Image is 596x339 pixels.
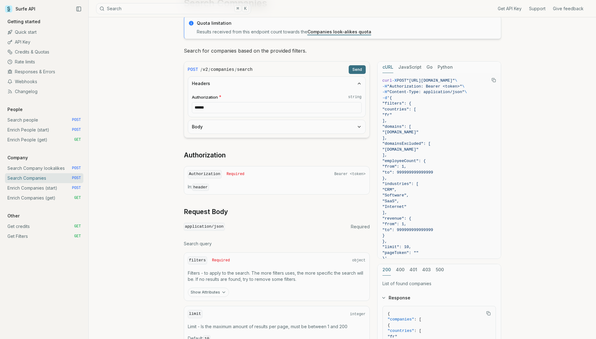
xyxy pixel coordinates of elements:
[387,90,465,94] span: "Content-Type: application/json"
[382,141,431,146] span: "domainsExcluded": [
[201,67,202,73] span: /
[209,67,210,73] span: /
[188,310,202,318] code: limit
[409,264,417,276] button: 401
[388,317,414,322] span: "companies"
[227,172,245,177] span: Required
[382,159,426,163] span: "employeeCount": {
[5,47,83,57] a: Credits & Quotas
[398,62,422,73] button: JavaScript
[382,228,433,232] span: "to": 999999999999999
[235,67,236,73] span: /
[96,3,251,14] button: Search⌘K
[5,213,22,219] p: Other
[382,216,412,221] span: "revenue": {
[242,5,249,12] kbd: K
[414,317,421,322] span: : [
[377,290,501,306] button: Response
[203,67,208,73] code: v2
[188,184,366,191] p: In:
[5,155,30,161] p: Company
[382,222,407,226] span: "from": 1,
[388,334,397,339] span: "fr"
[382,170,433,175] span: "to": 999999999999999
[5,173,83,183] a: Search Companies POST
[388,328,414,333] span: "countries"
[5,106,25,113] p: People
[351,224,370,230] span: Required
[382,90,387,94] span: -H
[462,84,465,89] span: \
[382,256,387,261] span: }'
[5,193,83,203] a: Enrich Companies (get) GET
[455,78,457,83] span: \
[197,29,497,35] p: Results received from this endpoint count towards the
[407,78,455,83] span: "[URL][DOMAIN_NAME]"
[382,118,387,123] span: ],
[5,87,83,97] a: Changelog
[382,245,412,249] span: "limit": 10,
[5,115,83,125] a: Search people POST
[184,151,226,160] a: Authorization
[237,67,253,73] code: search
[387,96,392,100] span: '{
[396,264,404,276] button: 400
[74,224,81,229] span: GET
[388,323,390,328] span: {
[5,37,83,47] a: API Key
[5,231,83,241] a: Get Filters GET
[349,65,366,74] button: Send
[5,183,83,193] a: Enrich Companies (start) POST
[72,127,81,132] span: POST
[348,95,361,100] code: string
[5,163,83,173] a: Search Company lookalikes POST
[188,120,365,134] button: Body
[382,187,397,192] span: "CRM",
[388,311,390,316] span: {
[5,221,83,231] a: Get credits GET
[5,135,83,145] a: Enrich People (get) GET
[553,6,584,12] a: Give feedback
[352,258,365,263] span: object
[74,137,81,142] span: GET
[382,96,387,100] span: -d
[387,84,462,89] span: "Authorization: Bearer <token>"
[382,210,387,215] span: ],
[382,62,393,73] button: cURL
[184,241,370,247] p: Search query
[382,204,407,209] span: "Internet"
[307,29,371,34] a: Companies look-alikes quota
[184,223,225,231] code: application/json
[188,77,365,90] button: Headers
[72,186,81,191] span: POST
[382,147,419,152] span: "[DOMAIN_NAME]"
[234,5,241,12] kbd: ⌘
[5,27,83,37] a: Quick start
[5,125,83,135] a: Enrich People (start) POST
[184,46,501,55] p: Search for companies based on the provided filters.
[426,62,433,73] button: Go
[382,113,392,117] span: "fr"
[74,234,81,239] span: GET
[414,328,421,333] span: : [
[529,6,545,12] a: Support
[188,256,207,265] code: filters
[382,176,387,181] span: },
[382,164,407,169] span: "from": 1,
[382,239,387,244] span: },
[382,264,391,276] button: 200
[212,258,230,263] span: Required
[350,312,365,317] span: integer
[484,309,493,318] button: Copy Text
[465,90,467,94] span: \
[5,77,83,87] a: Webhooks
[498,6,522,12] a: Get API Key
[382,124,412,129] span: "domains": [
[72,176,81,181] span: POST
[5,4,35,14] a: Surfe API
[382,153,387,157] span: ],
[5,57,83,67] a: Rate limits
[382,233,385,238] span: }
[382,199,400,204] span: "SaaS",
[74,4,83,14] button: Collapse Sidebar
